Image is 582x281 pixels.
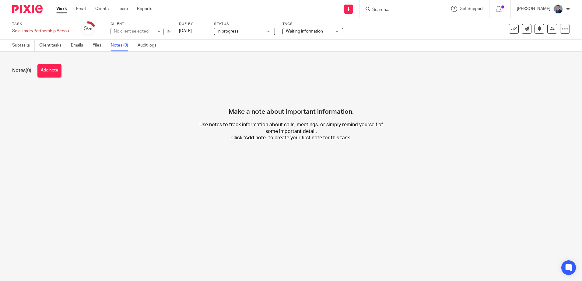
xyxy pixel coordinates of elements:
span: In progress [217,29,239,33]
span: Waiting information [286,29,323,33]
a: Work [56,6,67,12]
input: Search [372,7,426,13]
a: Audit logs [138,40,161,51]
label: Task [12,22,73,26]
p: Use notes to track information about calls, meetings, or simply remind yourself of some important... [198,122,384,141]
a: Reports [137,6,152,12]
label: Due by [179,22,206,26]
label: Client [110,22,171,26]
span: (0) [26,68,31,73]
small: /28 [87,27,92,31]
div: 5 [84,25,92,32]
h4: Make a note about important information. [229,87,354,116]
a: Files [93,40,106,51]
p: [PERSON_NAME] [517,6,550,12]
label: Tags [282,22,343,26]
img: Pixie [12,5,43,13]
button: Add note [37,64,61,78]
a: Email [76,6,86,12]
span: [DATE] [179,29,192,33]
a: Client tasks [39,40,66,51]
a: Emails [71,40,88,51]
a: Subtasks [12,40,35,51]
label: Status [214,22,275,26]
a: Clients [95,6,109,12]
span: Get Support [460,7,483,11]
h1: Notes [12,68,31,74]
div: Sole Trade/Partnership Accounts [12,28,73,34]
a: Notes (0) [111,40,133,51]
div: No client selected [114,28,153,34]
a: Team [118,6,128,12]
img: DSC05254%20(1).jpg [553,4,563,14]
